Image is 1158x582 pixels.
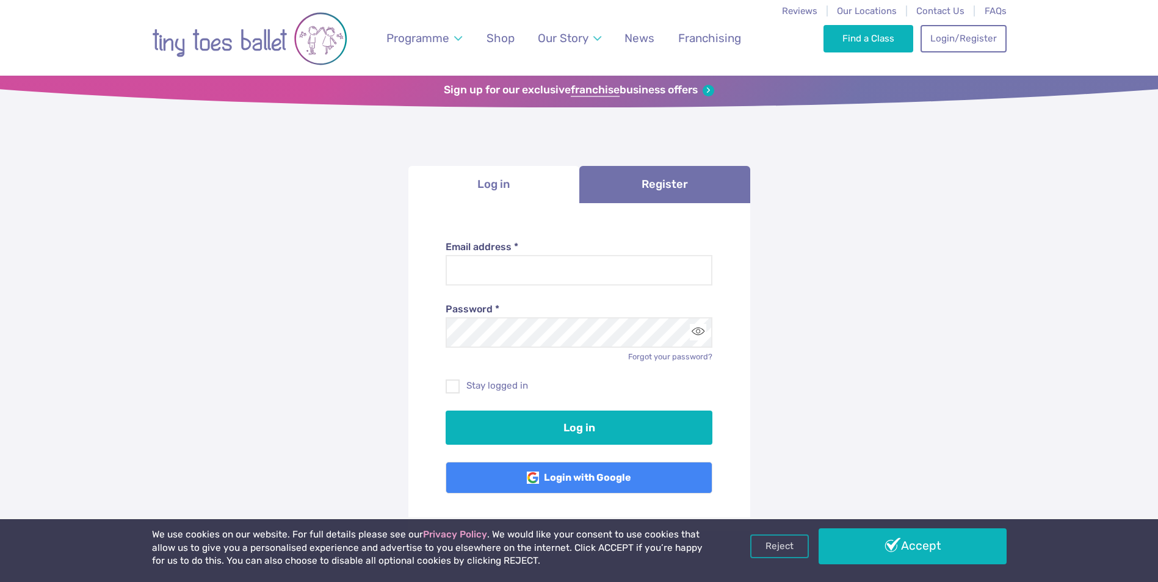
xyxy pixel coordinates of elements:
button: Log in [446,411,712,445]
a: Register [579,166,750,203]
a: Privacy Policy [423,529,487,540]
p: We use cookies on our website. For full details please see our . We would like your consent to us... [152,528,707,568]
a: Our Locations [837,5,897,16]
a: Find a Class [823,25,913,52]
a: Contact Us [916,5,964,16]
span: News [624,31,654,45]
label: Email address * [446,240,712,254]
a: Sign up for our exclusivefranchisebusiness offers [444,84,714,97]
img: tiny toes ballet [152,8,347,70]
a: Forgot your password? [628,352,712,361]
strong: franchise [571,84,620,97]
a: FAQs [985,5,1007,16]
span: Our Story [538,31,588,45]
a: Login with Google [446,462,712,494]
a: Our Story [532,24,607,52]
a: Shop [480,24,520,52]
a: Franchising [672,24,747,52]
span: Shop [487,31,515,45]
a: Accept [819,528,1007,564]
a: Reviews [782,5,817,16]
div: Log in [408,203,750,531]
label: Password * [446,303,712,316]
img: Google Logo [527,472,539,484]
span: Franchising [678,31,741,45]
a: Reject [750,534,809,558]
a: News [619,24,660,52]
span: Programme [386,31,449,45]
label: Stay logged in [446,379,712,392]
button: Toggle password visibility [690,324,706,340]
a: Programme [380,24,468,52]
a: Login/Register [921,25,1006,52]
